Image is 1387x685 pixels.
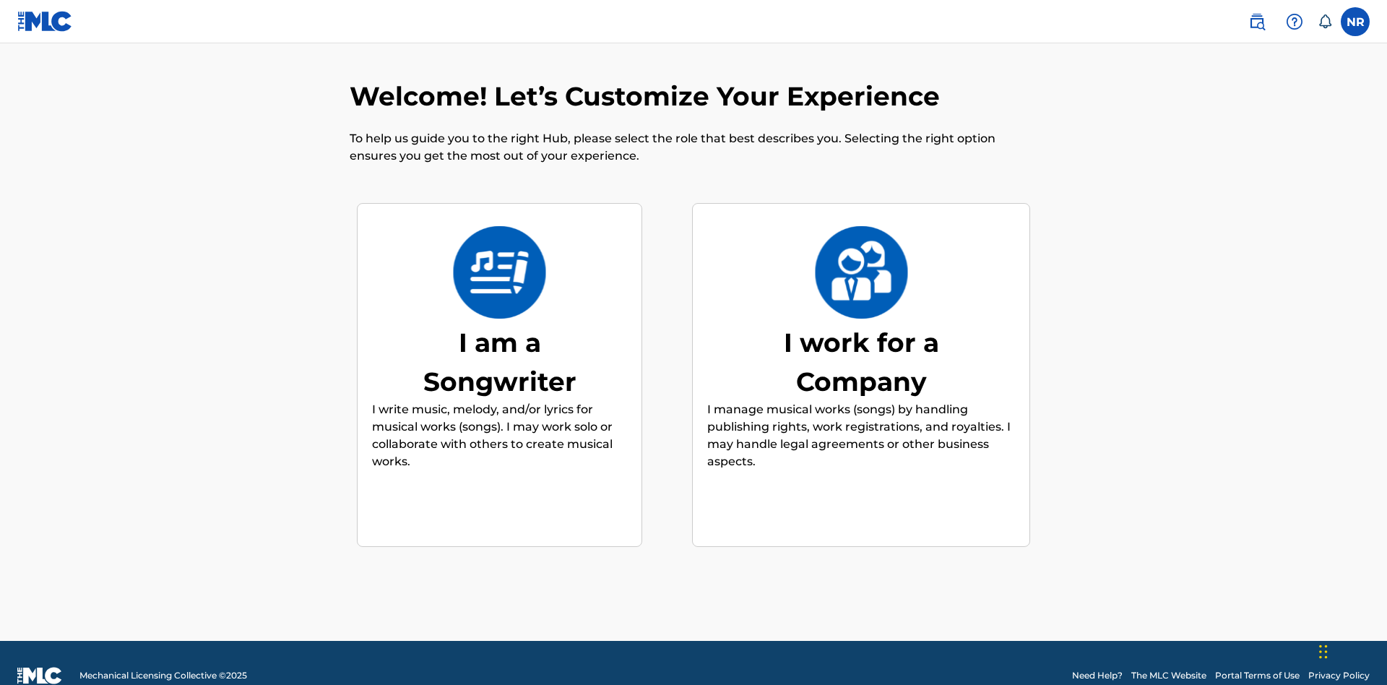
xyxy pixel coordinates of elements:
a: Portal Terms of Use [1215,669,1300,682]
div: Drag [1319,630,1328,673]
img: I am a Songwriter [452,226,547,319]
span: Mechanical Licensing Collective © 2025 [79,669,247,682]
iframe: Chat Widget [1315,616,1387,685]
p: To help us guide you to the right Hub, please select the role that best describes you. Selecting ... [350,130,1037,165]
div: I am a Songwriter [392,323,608,401]
div: User Menu [1341,7,1370,36]
img: help [1286,13,1303,30]
div: I work for a Company [753,323,969,401]
a: Privacy Policy [1308,669,1370,682]
h2: Welcome! Let’s Customize Your Experience [350,80,947,113]
div: I work for a CompanyI work for a CompanyI manage musical works (songs) by handling publishing rig... [692,203,1030,548]
img: MLC Logo [17,11,73,32]
div: I am a SongwriterI am a SongwriterI write music, melody, and/or lyrics for musical works (songs).... [357,203,642,548]
img: I work for a Company [814,226,909,319]
p: I manage musical works (songs) by handling publishing rights, work registrations, and royalties. ... [707,401,1015,470]
a: Public Search [1243,7,1271,36]
div: Help [1280,7,1309,36]
a: The MLC Website [1131,669,1206,682]
img: logo [17,667,62,684]
a: Need Help? [1072,669,1123,682]
p: I write music, melody, and/or lyrics for musical works (songs). I may work solo or collaborate wi... [372,401,627,470]
div: Notifications [1318,14,1332,29]
img: search [1248,13,1266,30]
